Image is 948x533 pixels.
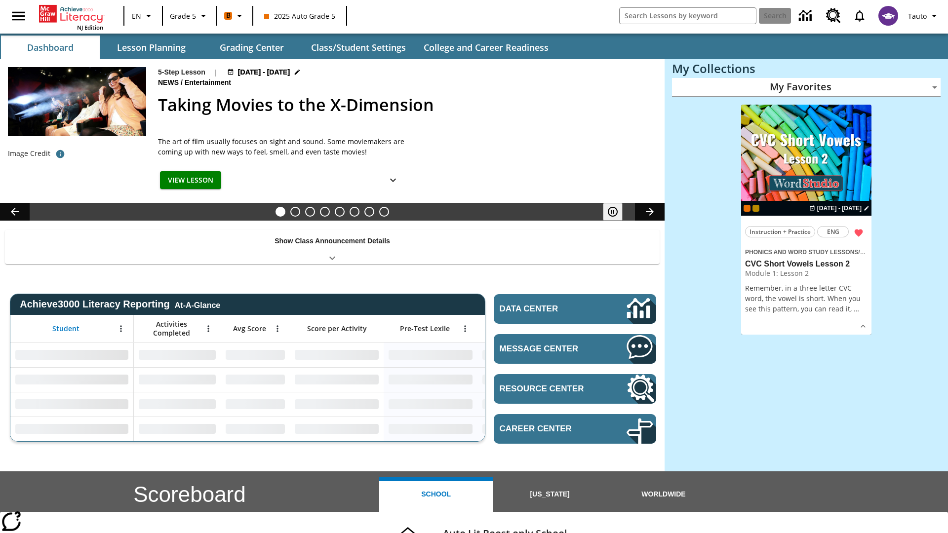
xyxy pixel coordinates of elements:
[379,207,389,217] button: Slide 8 Sleepless in the Animal Kingdom
[221,417,290,441] div: No Data,
[264,11,335,21] span: 2025 Auto Grade 5
[477,392,571,417] div: No Data,
[226,9,231,22] span: B
[221,367,290,392] div: No Data,
[233,324,266,333] span: Avg Score
[335,207,345,217] button: Slide 5 Pre-release lesson
[305,207,315,217] button: Slide 3 What's the Big Idea?
[170,11,196,21] span: Grade 5
[175,299,220,310] div: At-A-Glance
[458,321,473,336] button: Open Menu
[745,226,815,237] button: Instruction + Practice
[220,7,249,25] button: Boost Class color is orange. Change class color
[494,294,656,324] a: Data Center
[20,299,220,310] span: Achieve3000 Literacy Reporting
[416,36,556,59] button: College and Career Readiness
[158,67,205,77] p: 5-Step Lesson
[275,236,390,246] p: Show Class Announcement Details
[500,424,597,434] span: Career Center
[908,11,927,21] span: Tauto
[202,36,301,59] button: Grading Center
[494,414,656,444] a: Career Center
[477,417,571,441] div: No Data,
[904,7,944,25] button: Profile/Settings
[238,67,290,77] span: [DATE] - [DATE]
[132,11,141,21] span: EN
[221,392,290,417] div: No Data,
[166,7,213,25] button: Grade: Grade 5, Select a grade
[290,207,300,217] button: Slide 2 Cars of the Future?
[5,230,660,264] div: Show Class Announcement Details
[500,344,597,354] span: Message Center
[850,224,868,242] button: Remove from Favorites
[8,67,146,136] img: Panel in front of the seats sprays water mist to the happy audience at a 4DX-equipped theater.
[52,324,79,333] span: Student
[635,203,665,221] button: Lesson carousel, Next
[603,203,623,221] button: Pause
[500,304,593,314] span: Data Center
[477,367,571,392] div: No Data,
[745,259,868,269] h3: CVC Short Vowels Lesson 2
[817,226,849,237] button: ENG
[860,249,911,256] span: CVC Short Vowels
[847,3,872,29] a: Notifications
[50,145,70,163] button: Photo credit: Photo by The Asahi Shimbun via Getty Images
[820,2,847,29] a: Resource Center, Will open in new tab
[807,204,871,213] button: Aug 25 - Aug 25 Choose Dates
[127,7,159,25] button: Language: EN, Select a language
[158,136,405,157] p: The art of film usually focuses on sight and sound. Some moviemakers are coming up with new ways ...
[201,321,216,336] button: Open Menu
[134,417,221,441] div: No Data,
[225,67,303,77] button: Aug 22 - Aug 24 Choose Dates
[383,171,403,190] button: Show Details
[494,374,656,404] a: Resource Center, Will open in new tab
[139,320,204,338] span: Activities Completed
[364,207,374,217] button: Slide 7 Making a Difference for the Planet
[270,321,285,336] button: Open Menu
[793,2,820,30] a: Data Center
[185,77,233,88] span: Entertainment
[114,321,128,336] button: Open Menu
[102,36,200,59] button: Lesson Planning
[276,207,285,217] button: Slide 1 Taking Movies to the X-Dimension
[307,324,367,333] span: Score per Activity
[400,324,450,333] span: Pre-Test Lexile
[303,36,414,59] button: Class/Student Settings
[134,367,221,392] div: No Data,
[878,6,898,26] img: avatar image
[858,247,865,256] span: /
[39,3,103,31] div: Home
[160,171,221,190] button: View Lesson
[741,105,871,335] div: lesson details
[607,477,720,512] button: Worldwide
[221,343,290,367] div: No Data,
[320,207,330,217] button: Slide 4 One Idea, Lots of Hard Work
[4,1,33,31] button: Open side menu
[672,78,941,97] div: My Favorites
[494,334,656,364] a: Message Center
[134,392,221,417] div: No Data,
[77,24,103,31] span: NJ Edition
[493,477,606,512] button: [US_STATE]
[752,205,759,212] div: New 2025 class
[745,283,868,314] p: Remember, in a three letter CVC word, the vowel is short. When you see this pattern, you can read...
[181,78,183,86] span: /
[603,203,632,221] div: Pause
[477,343,571,367] div: No Data,
[500,384,597,394] span: Resource Center
[856,319,870,334] button: Show Details
[350,207,359,217] button: Slide 6 Career Lesson
[672,62,941,76] h3: My Collections
[158,77,181,88] span: News
[745,249,858,256] span: Phonics and Word Study Lessons
[1,36,100,59] button: Dashboard
[134,343,221,367] div: No Data,
[8,149,50,158] p: Image Credit
[213,67,217,77] span: |
[744,205,750,212] div: Current Class
[750,227,811,237] span: Instruction + Practice
[827,227,839,237] span: ENG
